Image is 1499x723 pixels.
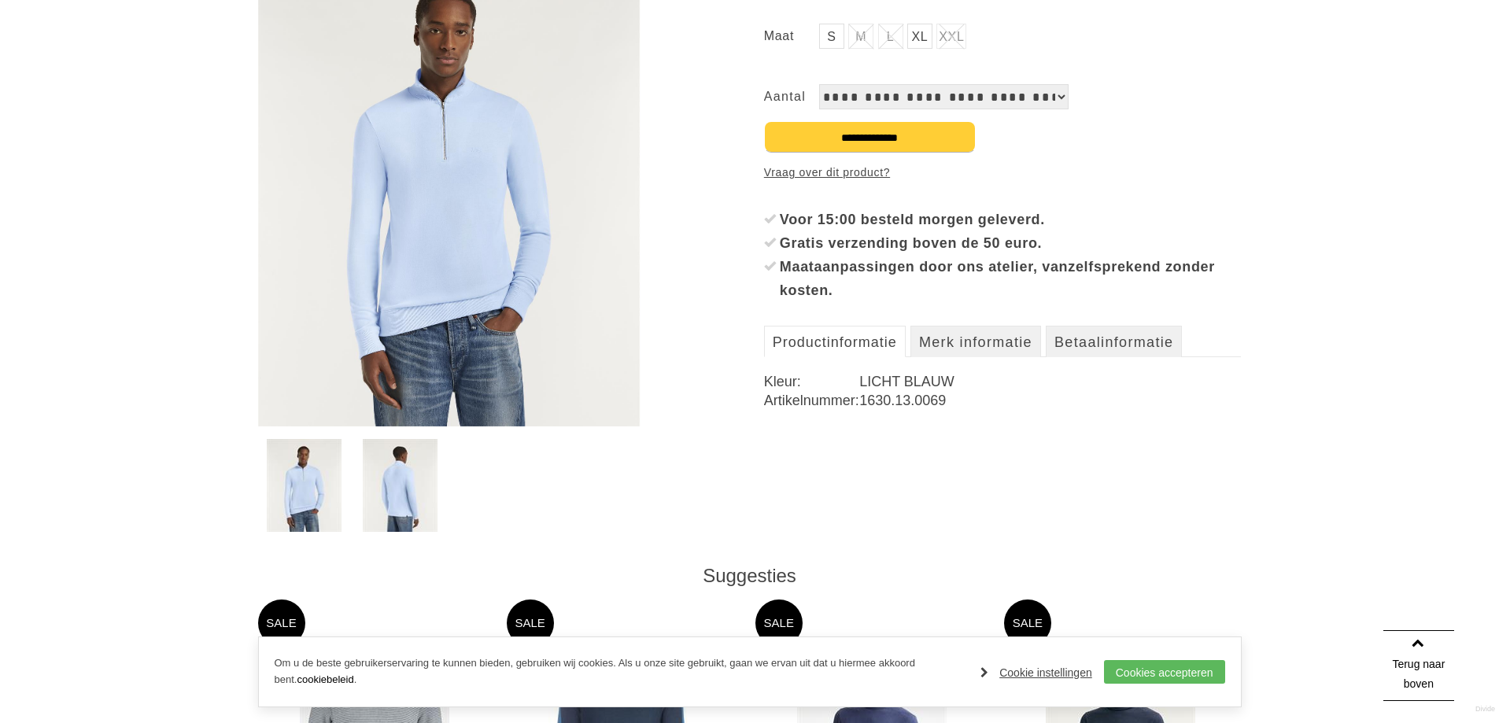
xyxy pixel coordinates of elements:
[907,24,932,49] a: XL
[859,391,1241,410] dd: 1630.13.0069
[780,231,1242,255] div: Gratis verzending boven de 50 euro.
[764,372,859,391] dt: Kleur:
[258,564,1242,588] div: Suggesties
[764,160,890,184] a: Vraag over dit product?
[363,439,438,532] img: denham-roger-hlaf-zip-cmj-truien
[297,673,353,685] a: cookiebeleid
[1475,699,1495,719] a: Divide
[275,655,965,688] p: Om u de beste gebruikerservaring te kunnen bieden, gebruiken wij cookies. Als u onze site gebruik...
[1046,326,1182,357] a: Betaalinformatie
[819,24,844,49] a: S
[859,372,1241,391] dd: LICHT BLAUW
[910,326,1041,357] a: Merk informatie
[764,84,819,109] label: Aantal
[764,24,1242,53] ul: Maat
[1383,630,1454,701] a: Terug naar boven
[1104,660,1225,684] a: Cookies accepteren
[764,391,859,410] dt: Artikelnummer:
[764,255,1242,302] li: Maataanpassingen door ons atelier, vanzelfsprekend zonder kosten.
[267,439,342,532] img: denham-roger-hlaf-zip-cmj-truien
[780,208,1242,231] div: Voor 15:00 besteld morgen geleverd.
[764,326,906,357] a: Productinformatie
[980,661,1092,684] a: Cookie instellingen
